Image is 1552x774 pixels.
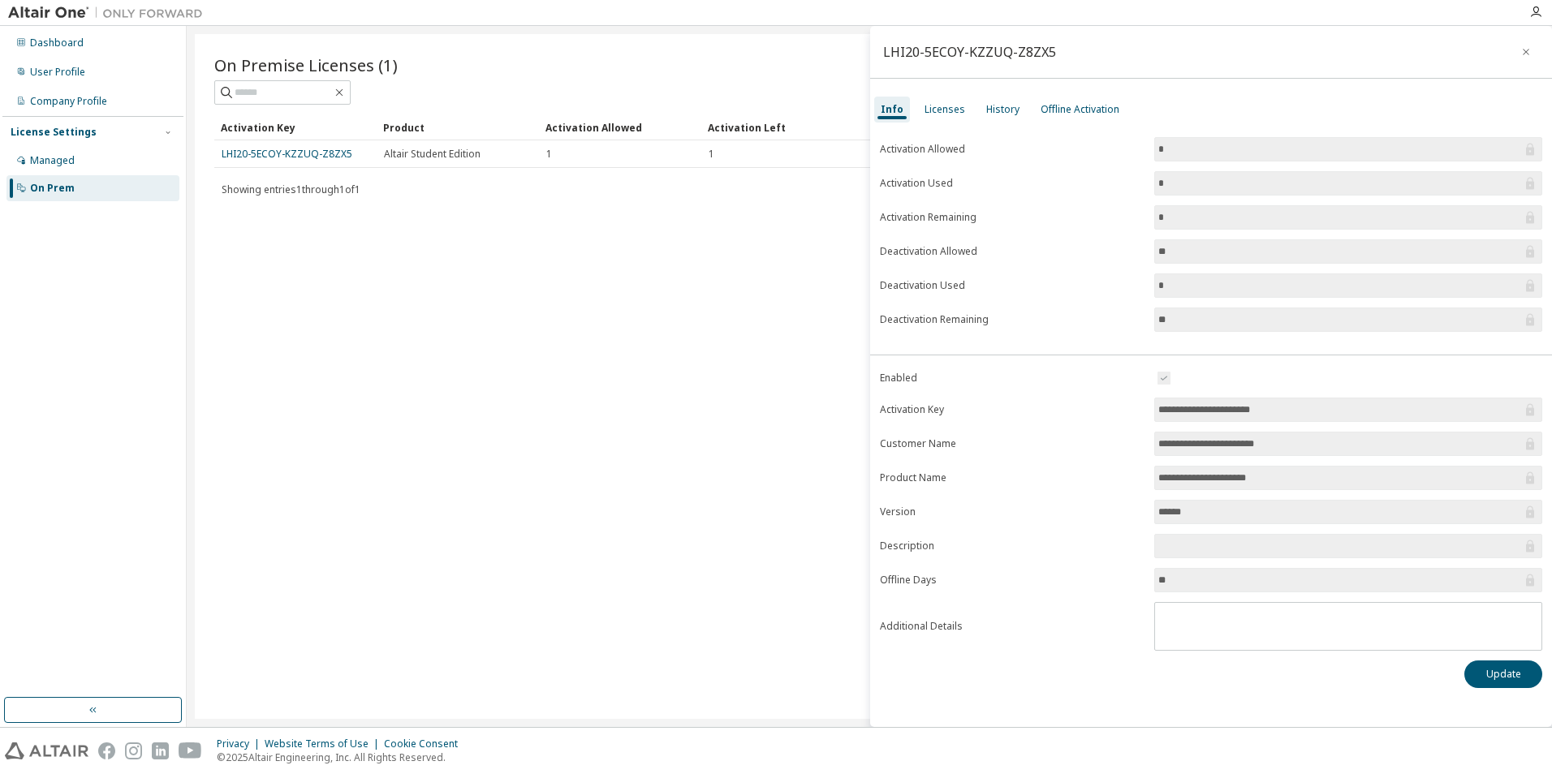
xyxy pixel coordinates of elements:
label: Deactivation Allowed [880,245,1145,258]
div: History [986,103,1020,116]
span: On Premise Licenses (1) [214,54,398,76]
div: Website Terms of Use [265,737,384,750]
a: LHI20-5ECOY-KZZUQ-Z8ZX5 [222,147,352,161]
span: 1 [546,148,552,161]
button: Update [1464,660,1542,688]
div: License Settings [11,126,97,139]
label: Product Name [880,471,1145,484]
span: Showing entries 1 through 1 of 1 [222,183,360,196]
label: Deactivation Remaining [880,313,1145,326]
div: User Profile [30,66,85,79]
p: © 2025 Altair Engineering, Inc. All Rights Reserved. [217,750,468,764]
label: Version [880,505,1145,518]
div: Company Profile [30,95,107,108]
div: Managed [30,154,75,167]
div: Activation Left [708,114,857,140]
label: Activation Used [880,177,1145,190]
label: Activation Key [880,403,1145,416]
img: instagram.svg [125,742,142,759]
div: Info [881,103,903,116]
label: Description [880,540,1145,553]
label: Activation Allowed [880,143,1145,156]
img: linkedin.svg [152,742,169,759]
div: Privacy [217,737,265,750]
label: Activation Remaining [880,211,1145,224]
div: Cookie Consent [384,737,468,750]
div: On Prem [30,182,75,195]
div: Activation Allowed [545,114,695,140]
div: Licenses [925,103,965,116]
label: Additional Details [880,620,1145,633]
img: facebook.svg [98,742,115,759]
img: altair_logo.svg [5,742,88,759]
label: Deactivation Used [880,279,1145,292]
label: Customer Name [880,437,1145,450]
label: Enabled [880,372,1145,385]
img: youtube.svg [179,742,202,759]
span: Altair Student Edition [384,148,481,161]
div: Activation Key [221,114,370,140]
div: Product [383,114,532,140]
div: Offline Activation [1041,103,1119,116]
div: LHI20-5ECOY-KZZUQ-Z8ZX5 [883,45,1056,58]
div: Dashboard [30,37,84,49]
span: 1 [709,148,714,161]
label: Offline Days [880,574,1145,587]
img: Altair One [8,5,211,21]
